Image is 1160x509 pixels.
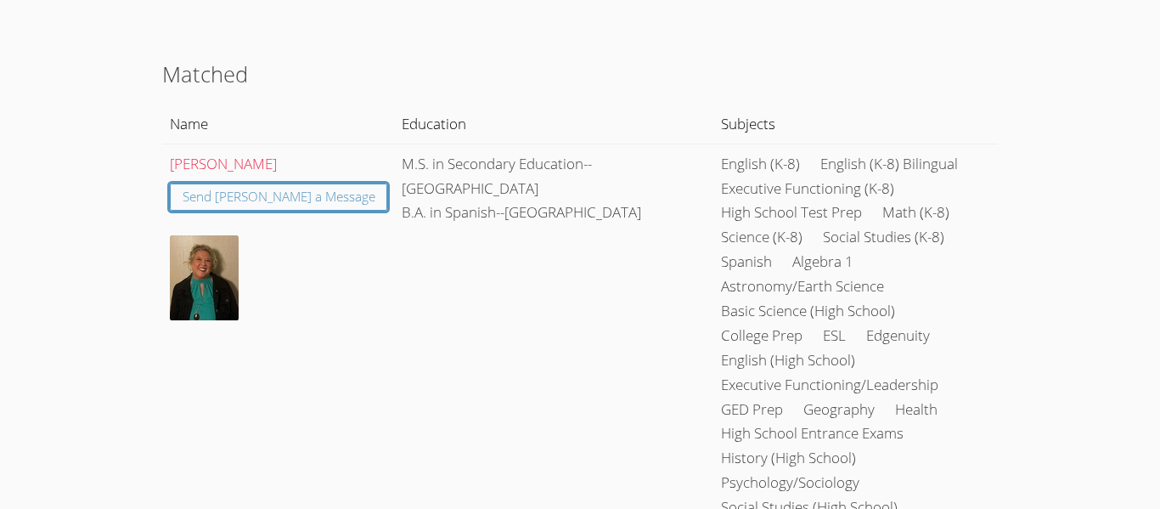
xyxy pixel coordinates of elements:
li: Health [895,398,938,422]
th: Education [395,105,713,144]
a: Send [PERSON_NAME] a Message [170,184,388,212]
li: GED Prep [721,398,783,422]
li: Science (K-8) [721,225,802,250]
img: IMG_0043.jpeg [170,235,239,320]
li: Algebra 1 [792,250,853,274]
li: High School Entrance Exams [721,421,904,446]
li: Math (K-8) [882,201,949,225]
li: ESL [823,324,846,348]
li: College Prep [721,324,802,348]
li: Spanish [721,250,772,274]
li: Geography [803,398,875,422]
li: English (K-8) Bilingual [820,152,958,177]
li: Executive Functioning/Leadership [721,373,938,398]
li: Social Studies (K-8) [823,225,944,250]
li: Edgenuity [866,324,930,348]
li: English (High School) [721,348,855,373]
th: Subjects [713,105,998,144]
li: Executive Functioning (K-8) [721,177,894,201]
li: History (High School) [721,446,856,471]
li: Basic Science (High School) [721,299,895,324]
li: Psychology/Sociology [721,471,859,495]
th: Name [162,105,395,144]
a: [PERSON_NAME] [170,154,277,173]
li: High School Test Prep [721,201,862,225]
li: English (K-8) [721,152,800,177]
h2: Matched [162,58,998,90]
li: Astronomy/Earth Science [721,274,884,299]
